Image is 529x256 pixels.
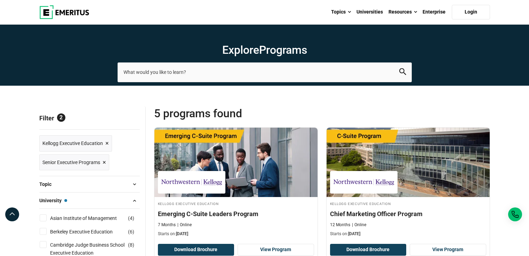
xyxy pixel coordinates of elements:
[118,62,412,82] input: search-page
[334,174,394,190] img: Kellogg Executive Education
[154,128,318,241] a: Leadership Course by Kellogg Executive Education - September 25, 2025 Kellogg Executive Education...
[128,241,134,249] span: ( )
[39,106,140,129] p: Filter
[399,68,406,76] button: search
[130,215,133,221] span: 4
[330,244,407,256] button: Download Brochure
[118,114,140,123] a: Reset all
[103,157,106,168] span: ×
[410,244,486,256] a: View Program
[130,242,133,248] span: 8
[176,231,188,236] span: [DATE]
[158,222,176,228] p: 7 Months
[39,195,140,206] button: University
[452,5,490,19] a: Login
[158,210,314,218] h4: Emerging C-Suite Leaders Program
[105,138,109,148] span: ×
[50,214,131,222] a: Asian Institute of Management
[154,128,318,197] img: Emerging C-Suite Leaders Program | Online Leadership Course
[330,200,486,206] h4: Kellogg Executive Education
[42,139,103,147] span: Kellogg Executive Education
[352,222,366,228] p: Online
[118,43,412,57] h1: Explore
[39,179,140,189] button: Topic
[39,154,109,171] a: Senior Executive Programs ×
[39,180,57,188] span: Topic
[158,244,234,256] button: Download Brochure
[330,210,486,218] h4: Chief Marketing Officer Program
[399,70,406,77] a: search
[130,229,133,234] span: 6
[158,231,314,237] p: Starts on:
[327,128,490,241] a: Sales and Marketing Course by Kellogg Executive Education - October 14, 2025 Kellogg Executive Ed...
[330,231,486,237] p: Starts on:
[158,200,314,206] h4: Kellogg Executive Education
[327,128,490,197] img: Chief Marketing Officer Program | Online Sales and Marketing Course
[348,231,360,236] span: [DATE]
[57,113,65,122] span: 2
[50,228,127,236] a: Berkeley Executive Education
[238,244,314,256] a: View Program
[128,228,134,236] span: ( )
[330,222,350,228] p: 12 Months
[39,197,67,204] span: University
[42,159,100,166] span: Senior Executive Programs
[259,43,307,57] span: Programs
[161,174,222,190] img: Kellogg Executive Education
[128,214,134,222] span: ( )
[177,222,192,228] p: Online
[39,135,112,152] a: Kellogg Executive Education ×
[154,106,322,120] span: 5 Programs found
